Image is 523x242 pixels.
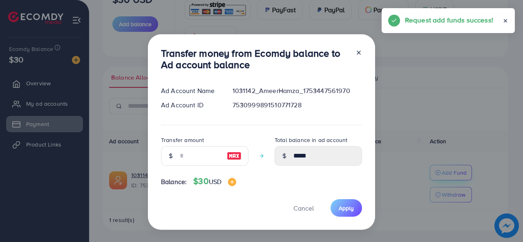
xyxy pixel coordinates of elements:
[209,177,221,186] span: USD
[154,100,226,110] div: Ad Account ID
[275,136,347,144] label: Total balance in ad account
[228,178,236,186] img: image
[293,204,314,213] span: Cancel
[227,151,241,161] img: image
[193,176,236,186] h4: $30
[161,177,187,186] span: Balance:
[339,204,354,212] span: Apply
[161,47,349,71] h3: Transfer money from Ecomdy balance to Ad account balance
[154,86,226,95] div: Ad Account Name
[405,15,493,25] h5: Request add funds success!
[283,199,324,217] button: Cancel
[226,100,369,110] div: 7530999891510771728
[331,199,362,217] button: Apply
[226,86,369,95] div: 1031142_AmeerHamza_1753447561970
[161,136,204,144] label: Transfer amount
